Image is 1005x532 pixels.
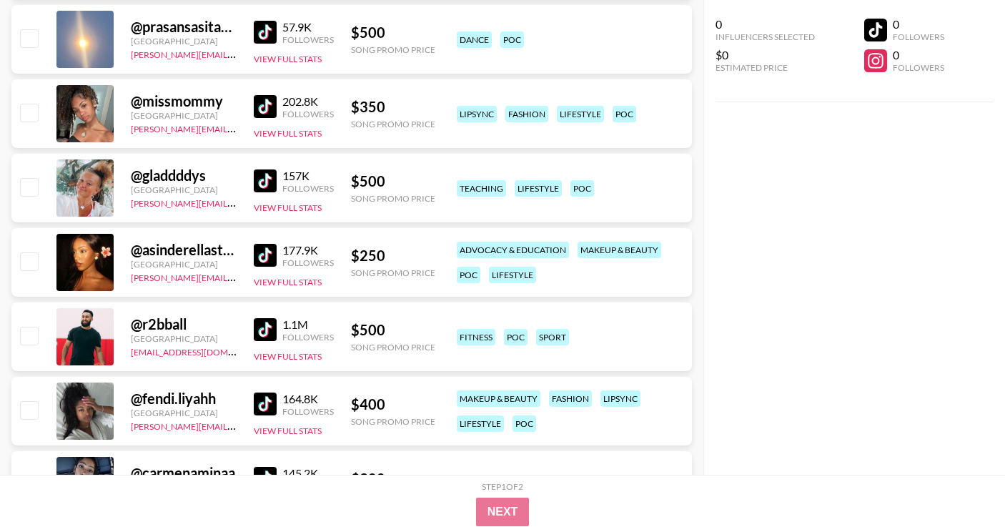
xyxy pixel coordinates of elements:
div: lifestyle [557,106,604,122]
div: 1.1M [282,317,334,332]
div: $ 350 [351,98,435,116]
button: View Full Stats [254,351,322,362]
img: TikTok [254,393,277,415]
div: lifestyle [489,267,536,283]
div: $ 500 [351,321,435,339]
div: poc [500,31,524,48]
div: poc [570,180,594,197]
div: @ gladdddys [131,167,237,184]
div: $ 500 [351,24,435,41]
div: makeup & beauty [578,242,661,258]
div: Song Promo Price [351,267,435,278]
div: Followers [282,183,334,194]
div: Followers [282,109,334,119]
div: 0 [716,17,815,31]
div: fashion [549,390,592,407]
a: [EMAIL_ADDRESS][DOMAIN_NAME] [131,344,274,358]
button: View Full Stats [254,202,322,213]
div: $0 [716,48,815,62]
img: TikTok [254,318,277,341]
div: $ 250 [351,247,435,265]
div: Followers [893,31,944,42]
div: Song Promo Price [351,44,435,55]
div: poc [504,329,528,345]
div: [GEOGRAPHIC_DATA] [131,36,237,46]
div: 202.8K [282,94,334,109]
button: Next [476,498,530,526]
div: 57.9K [282,20,334,34]
div: $ 300 [351,470,435,488]
button: View Full Stats [254,277,322,287]
a: [PERSON_NAME][EMAIL_ADDRESS][DOMAIN_NAME] [131,195,342,209]
div: advocacy & education [457,242,569,258]
div: poc [613,106,636,122]
div: [GEOGRAPHIC_DATA] [131,259,237,270]
div: @ prasansasitaula [131,18,237,36]
div: poc [513,415,536,432]
div: $ 500 [351,172,435,190]
div: lifestyle [515,180,562,197]
button: View Full Stats [254,54,322,64]
div: lifestyle [457,415,504,432]
div: [GEOGRAPHIC_DATA] [131,408,237,418]
div: teaching [457,180,506,197]
div: 157K [282,169,334,183]
div: @ missmommy [131,92,237,110]
div: poc [457,267,480,283]
a: [PERSON_NAME][EMAIL_ADDRESS][DOMAIN_NAME] [131,418,342,432]
div: Song Promo Price [351,193,435,204]
div: Step 1 of 2 [482,481,523,492]
button: View Full Stats [254,425,322,436]
a: [PERSON_NAME][EMAIL_ADDRESS][DOMAIN_NAME] [131,270,342,283]
div: 0 [893,48,944,62]
div: 177.9K [282,243,334,257]
img: TikTok [254,244,277,267]
div: @ carmenaminaa [131,464,237,482]
div: Followers [893,62,944,73]
div: @ r2bball [131,315,237,333]
div: @ asinderellastory [131,241,237,259]
div: [GEOGRAPHIC_DATA] [131,333,237,344]
div: Followers [282,257,334,268]
div: Followers [282,406,334,417]
div: Estimated Price [716,62,815,73]
a: [PERSON_NAME][EMAIL_ADDRESS][DOMAIN_NAME] [131,46,342,60]
div: Song Promo Price [351,342,435,353]
div: Followers [282,332,334,343]
div: [GEOGRAPHIC_DATA] [131,184,237,195]
div: sport [536,329,569,345]
div: Followers [282,34,334,45]
img: TikTok [254,169,277,192]
img: TikTok [254,21,277,44]
div: Influencers Selected [716,31,815,42]
div: @ fendi.liyahh [131,390,237,408]
div: lipsync [457,106,497,122]
div: makeup & beauty [457,390,540,407]
div: Song Promo Price [351,416,435,427]
div: [GEOGRAPHIC_DATA] [131,110,237,121]
img: TikTok [254,95,277,118]
div: 164.8K [282,392,334,406]
div: fitness [457,329,495,345]
div: 145.2K [282,466,334,481]
img: TikTok [254,467,277,490]
div: 0 [893,17,944,31]
div: Song Promo Price [351,119,435,129]
div: $ 400 [351,395,435,413]
div: fashion [505,106,548,122]
a: [PERSON_NAME][EMAIL_ADDRESS][DOMAIN_NAME] [131,121,342,134]
button: View Full Stats [254,128,322,139]
div: lipsync [600,390,640,407]
div: dance [457,31,492,48]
